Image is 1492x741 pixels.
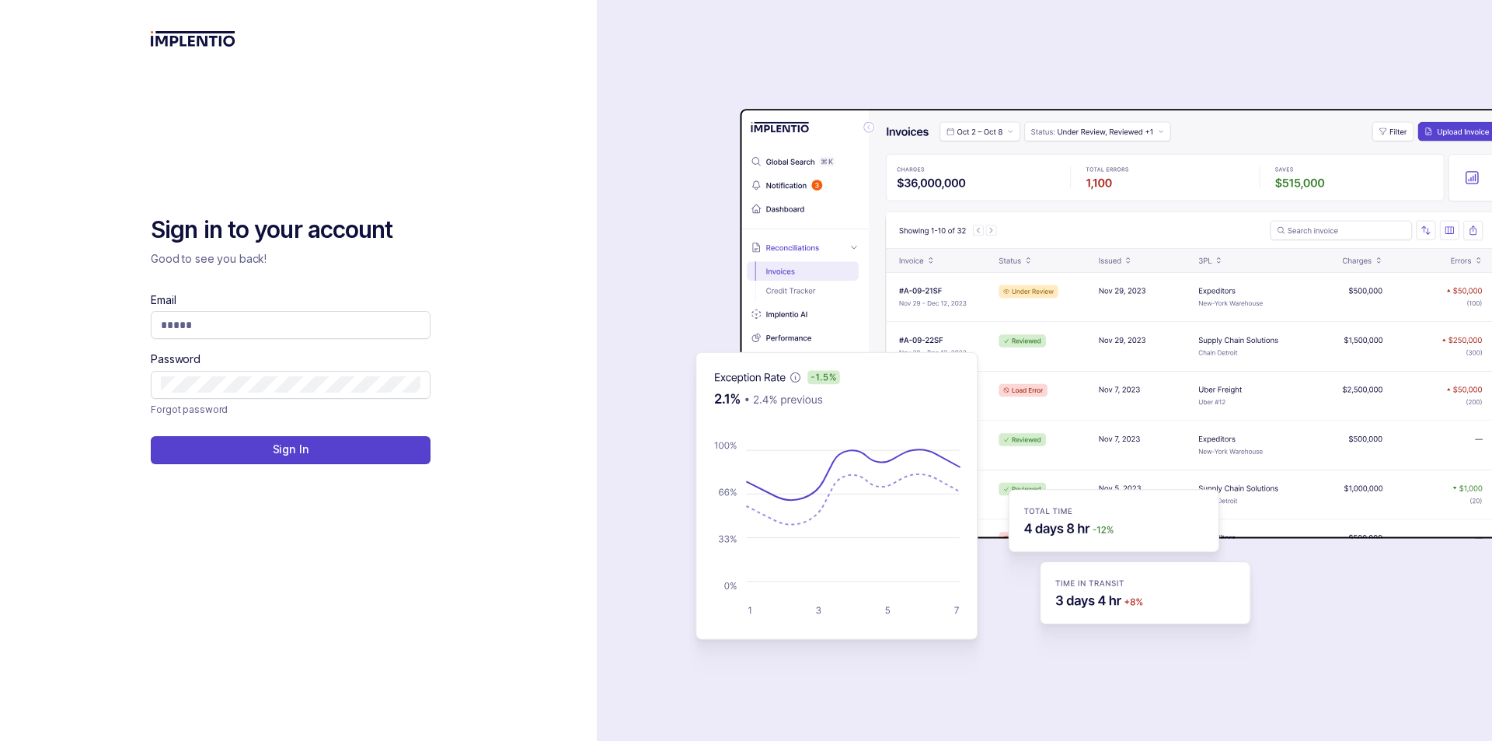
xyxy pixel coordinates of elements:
[151,436,431,464] button: Sign In
[151,351,200,367] label: Password
[151,31,235,47] img: logo
[151,251,431,267] p: Good to see you back!
[151,292,176,308] label: Email
[273,442,309,457] p: Sign In
[151,215,431,246] h2: Sign in to your account
[151,402,228,418] a: Link Forgot password
[151,402,228,418] p: Forgot password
